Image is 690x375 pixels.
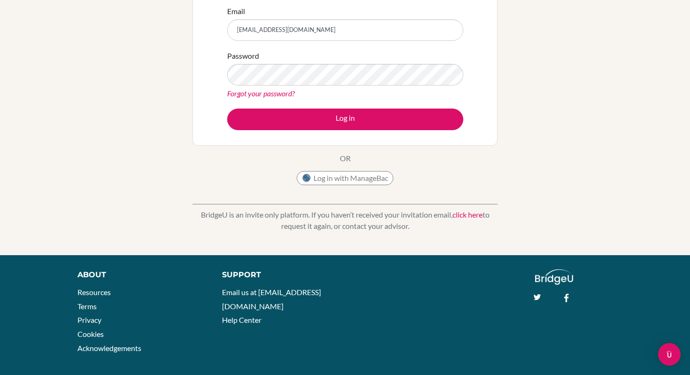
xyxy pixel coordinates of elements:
[77,302,97,311] a: Terms
[77,269,201,281] div: About
[227,6,245,17] label: Email
[227,89,295,98] a: Forgot your password?
[297,171,393,185] button: Log in with ManageBac
[77,288,111,297] a: Resources
[77,315,101,324] a: Privacy
[452,210,483,219] a: click here
[192,209,498,232] p: BridgeU is an invite only platform. If you haven’t received your invitation email, to request it ...
[535,269,573,285] img: logo_white@2x-f4f0deed5e89b7ecb1c2cc34c3e3d731f90f0f143d5ea2071677605dd97b5244.png
[77,329,104,338] a: Cookies
[227,50,259,62] label: Password
[222,315,261,324] a: Help Center
[340,153,351,164] p: OR
[77,344,141,352] a: Acknowledgements
[222,288,321,311] a: Email us at [EMAIL_ADDRESS][DOMAIN_NAME]
[222,269,336,281] div: Support
[227,109,463,130] button: Log in
[658,343,681,366] div: Open Intercom Messenger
